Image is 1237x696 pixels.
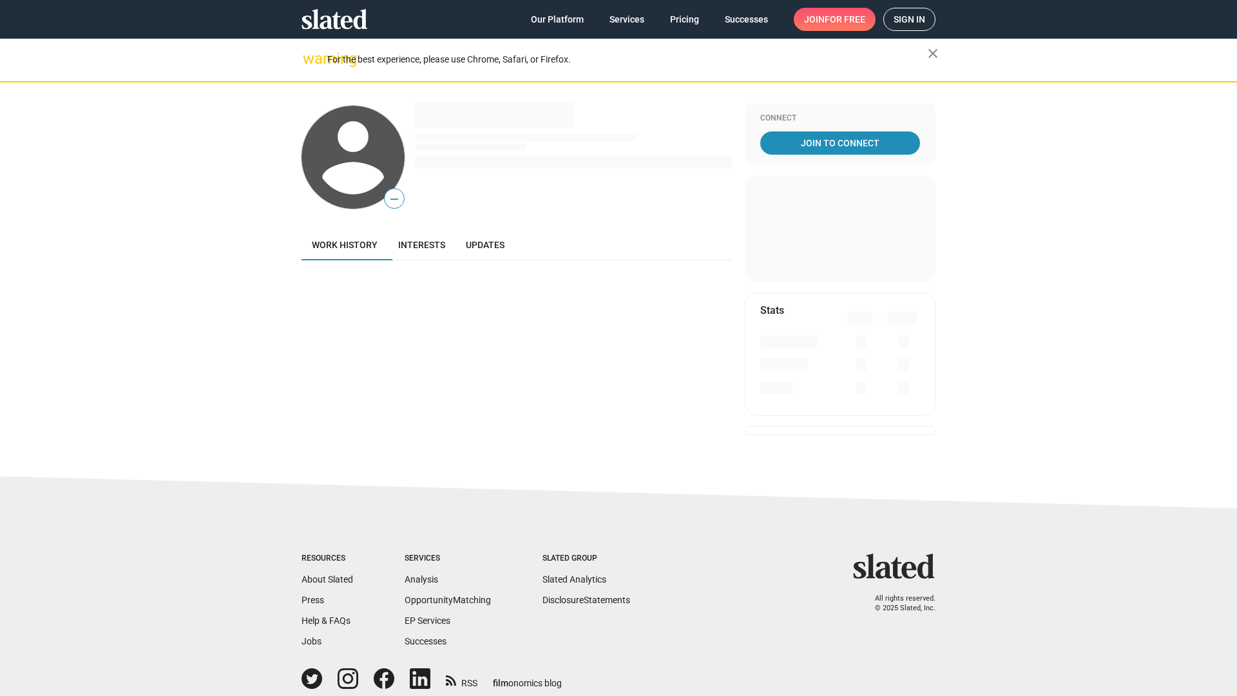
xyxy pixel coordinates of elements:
a: Successes [714,8,778,31]
span: Join [804,8,865,31]
div: Slated Group [542,554,630,564]
p: All rights reserved. © 2025 Slated, Inc. [861,594,935,613]
a: Press [302,595,324,605]
a: Our Platform [521,8,594,31]
a: Services [599,8,655,31]
span: film [493,678,508,688]
a: Work history [302,229,388,260]
div: Resources [302,554,353,564]
mat-icon: warning [303,51,318,66]
span: Join To Connect [763,131,917,155]
a: filmonomics blog [493,667,562,690]
span: Successes [725,8,768,31]
a: EP Services [405,615,450,626]
a: About Slated [302,574,353,585]
div: Services [405,554,491,564]
span: Updates [466,240,504,250]
a: Updates [455,229,515,260]
a: RSS [446,670,477,690]
span: Pricing [670,8,699,31]
a: Analysis [405,574,438,585]
span: Interests [398,240,445,250]
a: Pricing [660,8,709,31]
a: Help & FAQs [302,615,350,626]
div: Connect [760,113,920,124]
a: DisclosureStatements [542,595,630,605]
span: Sign in [894,8,925,30]
span: Our Platform [531,8,584,31]
mat-card-title: Stats [760,304,784,317]
span: for free [825,8,865,31]
a: Sign in [883,8,935,31]
mat-icon: close [925,46,941,61]
a: Join To Connect [760,131,920,155]
a: Joinfor free [794,8,876,31]
a: Jobs [302,636,321,646]
a: Slated Analytics [542,574,606,585]
span: Work history [312,240,378,250]
a: OpportunityMatching [405,595,491,605]
a: Interests [388,229,455,260]
span: Services [609,8,644,31]
span: — [385,191,404,208]
a: Successes [405,636,446,646]
div: For the best experience, please use Chrome, Safari, or Firefox. [327,51,928,68]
